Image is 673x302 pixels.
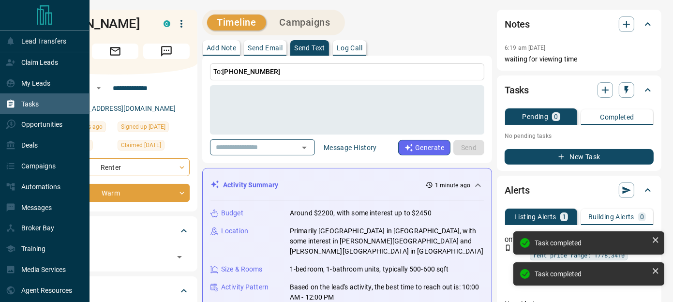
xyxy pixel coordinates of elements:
p: Activity Pattern [221,282,269,292]
p: Location [221,226,248,236]
button: Open [298,141,311,154]
span: [PHONE_NUMBER] [222,68,280,75]
span: Message [143,44,190,59]
button: Timeline [207,15,266,30]
h2: Tasks [505,82,529,98]
p: Budget [221,208,243,218]
button: New Task [505,149,654,165]
h1: [PERSON_NAME] [41,16,149,31]
p: Send Text [294,45,325,51]
button: Message History [318,140,383,155]
button: Campaigns [270,15,340,30]
div: Sun May 18 2025 [118,121,190,135]
p: Building Alerts [588,213,634,220]
div: Renter [41,158,190,176]
div: Notes [505,13,654,36]
p: 6:19 am [DATE] [505,45,546,51]
div: condos.ca [164,20,170,27]
div: Tags [41,219,190,242]
h2: Alerts [505,182,530,198]
button: Generate [398,140,450,155]
p: Listing Alerts [514,213,556,220]
p: Add Note [207,45,236,51]
span: Claimed [DATE] [121,140,161,150]
p: 1 minute ago [435,181,470,190]
div: Activity Summary1 minute ago [210,176,484,194]
a: [EMAIL_ADDRESS][DOMAIN_NAME] [67,105,176,112]
p: waiting for viewing time [505,54,654,64]
p: Size & Rooms [221,264,263,274]
p: Primarily [GEOGRAPHIC_DATA] in [GEOGRAPHIC_DATA], with some interest in [PERSON_NAME][GEOGRAPHIC_... [290,226,484,257]
p: 1-bedroom, 1-bathroom units, typically 500-600 sqft [290,264,449,274]
p: Completed [600,114,634,121]
span: Email [92,44,138,59]
p: Around $2200, with some interest up to $2450 [290,208,432,218]
p: No pending tasks [505,129,654,143]
p: 0 [640,213,644,220]
svg: Push Notification Only [505,244,511,251]
p: Pending [522,113,548,120]
div: Tasks [505,78,654,102]
p: Off [505,236,524,244]
div: Warm [41,184,190,202]
button: Open [93,82,105,94]
div: Task completed [535,239,648,247]
p: 0 [554,113,558,120]
div: Task completed [535,270,648,278]
p: To: [210,63,484,80]
p: 1 [562,213,566,220]
div: Alerts [505,179,654,202]
div: Sun May 18 2025 [118,140,190,153]
h2: Notes [505,16,530,32]
p: Activity Summary [223,180,278,190]
p: Log Call [337,45,362,51]
span: Signed up [DATE] [121,122,165,132]
p: Send Email [248,45,283,51]
button: Open [173,250,186,264]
